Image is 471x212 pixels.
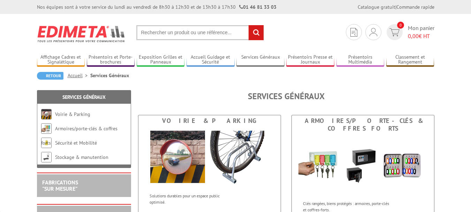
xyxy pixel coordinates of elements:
a: Retour [37,72,63,80]
a: Commande rapide [396,4,434,10]
a: Accueil Guidage et Sécurité [187,54,235,66]
span: € HT [408,32,434,40]
div: Armoires/porte-clés & coffres forts [294,117,432,132]
a: Sécurité et Mobilité [55,140,97,146]
img: Voirie & Parking [41,109,52,119]
a: devis rapide 0 Mon panier 0,00€ HT [385,24,434,40]
a: Services Généraux [236,54,284,66]
input: rechercher [249,25,264,40]
img: devis rapide [389,28,400,36]
a: Exposition Grilles et Panneaux [137,54,185,66]
p: Solutions durables pour un espace public optimisé. [150,193,236,205]
div: Nos équipes sont à votre service du lundi au vendredi de 8h30 à 12h30 et de 13h30 à 17h30 [37,3,276,10]
a: Accueil [68,72,90,79]
div: Voirie & Parking [140,117,279,125]
span: Mon panier [408,24,434,40]
span: 0 [397,22,404,29]
img: Armoires/porte-clés & coffres forts [298,134,427,197]
a: Stockage & manutention [55,154,108,160]
a: Présentoirs Presse et Journaux [286,54,334,66]
span: 0,00 [408,32,419,39]
a: FABRICATIONS"Sur Mesure" [42,179,78,192]
img: devis rapide [350,28,357,37]
a: Voirie & Parking [55,111,90,117]
img: Edimeta [37,21,126,47]
div: | [358,3,434,10]
h1: Services Généraux [138,92,434,101]
a: Présentoirs et Porte-brochures [87,54,135,66]
img: Armoires/porte-clés & coffres forts [41,123,52,134]
li: Services Généraux [90,72,129,79]
img: Voirie & Parking [145,126,274,189]
a: Services Généraux [62,94,106,100]
strong: 01 46 81 33 03 [239,4,276,10]
a: Affichage Cadres et Signalétique [37,54,85,66]
a: Classement et Rangement [386,54,434,66]
img: devis rapide [370,28,377,36]
a: Présentoirs Multimédia [336,54,385,66]
a: Catalogue gratuit [358,4,395,10]
a: Armoires/porte-clés & coffres forts [41,125,117,146]
img: Stockage & manutention [41,152,52,162]
input: Rechercher un produit ou une référence... [136,25,264,40]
